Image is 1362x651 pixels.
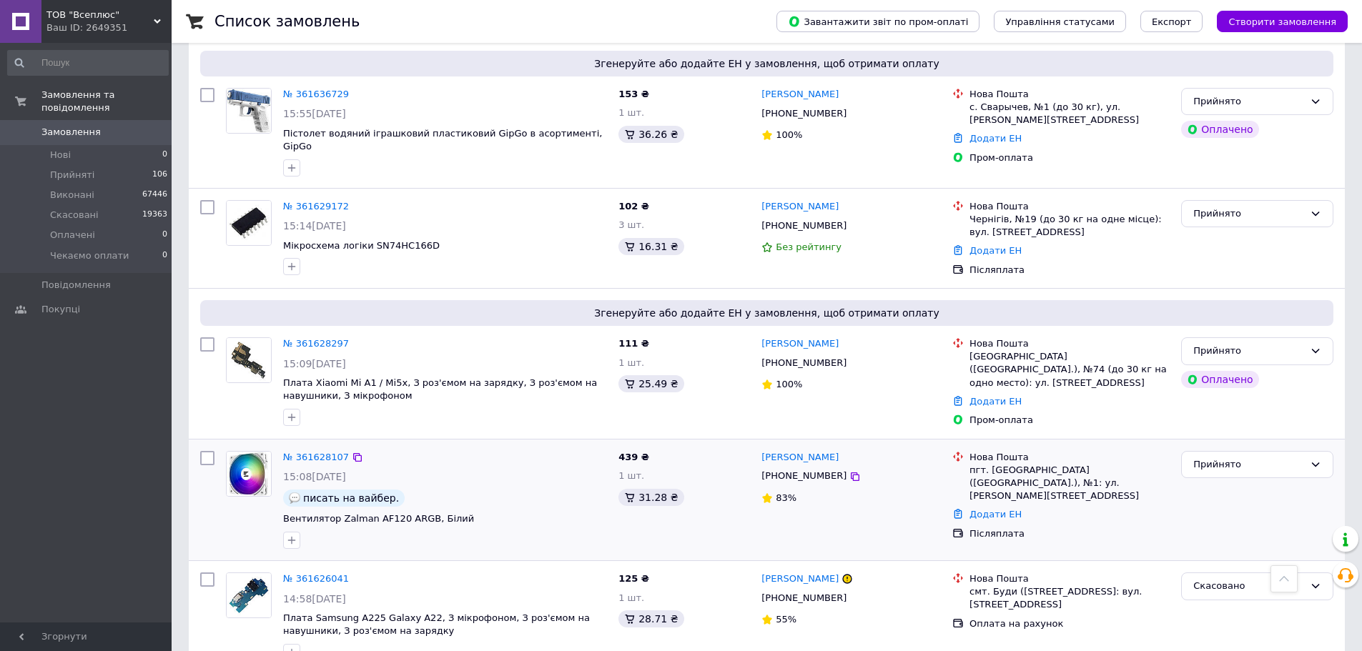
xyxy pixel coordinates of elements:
[1140,11,1203,32] button: Експорт
[162,229,167,242] span: 0
[46,9,154,21] span: ТОВ "Всеплюс"
[227,338,271,382] img: Фото товару
[618,592,644,603] span: 1 шт.
[162,249,167,262] span: 0
[1152,16,1192,27] span: Експорт
[226,337,272,383] a: Фото товару
[618,452,649,462] span: 439 ₴
[1203,16,1348,26] a: Створити замовлення
[618,201,649,212] span: 102 ₴
[142,209,167,222] span: 19363
[1217,11,1348,32] button: Створити замовлення
[152,169,167,182] span: 106
[283,471,346,482] span: 15:08[DATE]
[50,209,99,222] span: Скасовані
[969,88,1170,101] div: Нова Пошта
[969,101,1170,126] div: с. Сварычев, №1 (до 30 кг), ул. [PERSON_NAME][STREET_ADDRESS]
[776,129,802,140] span: 100%
[41,279,111,292] span: Повідомлення
[50,189,94,202] span: Виконані
[776,492,796,503] span: 83%
[776,614,796,625] span: 55%
[283,201,349,212] a: № 361629172
[761,88,839,101] a: [PERSON_NAME]
[283,593,346,605] span: 14:58[DATE]
[969,200,1170,213] div: Нова Пошта
[226,572,272,618] a: Фото товару
[1228,16,1336,27] span: Створити замовлення
[618,238,684,255] div: 16.31 ₴
[759,217,849,235] div: [PHONE_NUMBER]
[969,464,1170,503] div: пгт. [GEOGRAPHIC_DATA] ([GEOGRAPHIC_DATA].), №1: ул. [PERSON_NAME][STREET_ADDRESS]
[618,573,649,584] span: 125 ₴
[776,379,802,389] span: 100%
[283,220,346,232] span: 15:14[DATE]
[283,128,602,152] span: Пістолет водяний іграшковий пластиковий GipGo в асортименті, GipGo
[41,126,101,139] span: Замовлення
[227,201,271,245] img: Фото товару
[227,89,271,133] img: Фото товару
[227,573,271,617] img: Фото товару
[41,303,80,316] span: Покупці
[969,133,1022,144] a: Додати ЕН
[759,104,849,123] div: [PHONE_NUMBER]
[969,617,1170,630] div: Оплата на рахунок
[618,338,649,349] span: 111 ₴
[46,21,172,34] div: Ваш ID: 2649351
[283,108,346,119] span: 15:55[DATE]
[618,126,684,143] div: 36.26 ₴
[776,242,842,252] span: Без рейтингу
[759,589,849,607] div: [PHONE_NUMBER]
[1181,121,1258,138] div: Оплачено
[969,151,1170,164] div: Пром-оплата
[969,527,1170,540] div: Післяплата
[618,610,684,627] div: 28.71 ₴
[303,492,399,504] span: писать на вайбер.
[50,229,95,242] span: Оплачені
[969,264,1170,277] div: Післяплата
[206,306,1328,320] span: Згенеруйте або додайте ЕН у замовлення, щоб отримати оплату
[618,357,644,368] span: 1 шт.
[618,375,684,392] div: 25.49 ₴
[50,149,71,161] span: Нові
[283,513,474,524] a: Вентилятор Zalman AF120 ARGB, Білий
[7,50,169,76] input: Пошук
[283,377,597,402] a: Плата Xiaomi Mi A1 / Mi5x, З роз'ємом на зарядку, З роз'ємом на навушники, З мікрофоном
[1181,371,1258,388] div: Оплачено
[1005,16,1115,27] span: Управління статусами
[1193,94,1304,109] div: Прийнято
[618,89,649,99] span: 153 ₴
[969,509,1022,520] a: Додати ЕН
[226,451,272,497] a: Фото товару
[289,492,300,504] img: :speech_balloon:
[994,11,1126,32] button: Управління статусами
[1193,579,1304,594] div: Скасовано
[759,354,849,372] div: [PHONE_NUMBER]
[162,149,167,161] span: 0
[283,358,346,369] span: 15:09[DATE]
[776,11,979,32] button: Завантажити звіт по пром-оплаті
[969,213,1170,239] div: Чернігів, №19 (до 30 кг на одне місце): вул. [STREET_ADDRESS]
[1193,457,1304,472] div: Прийнято
[50,249,129,262] span: Чекаємо оплати
[283,240,440,251] span: Мікросхема логіки SN74HC166D
[214,13,360,30] h1: Список замовлень
[283,89,349,99] a: № 361636729
[283,612,590,637] a: Плата Samsung A225 Galaxy A22, З мікрофоном, З роз'ємом на навушники, З роз'ємом на зарядку
[761,572,839,586] a: [PERSON_NAME]
[969,451,1170,464] div: Нова Пошта
[1193,207,1304,222] div: Прийнято
[969,414,1170,427] div: Пром-оплата
[283,573,349,584] a: № 361626041
[969,337,1170,350] div: Нова Пошта
[759,467,849,485] div: [PHONE_NUMBER]
[1193,344,1304,359] div: Прийнято
[618,107,644,118] span: 1 шт.
[142,189,167,202] span: 67446
[226,88,272,134] a: Фото товару
[226,200,272,246] a: Фото товару
[788,15,968,28] span: Завантажити звіт по пром-оплаті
